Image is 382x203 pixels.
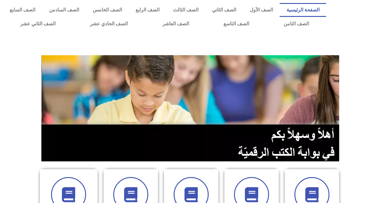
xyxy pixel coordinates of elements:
a: الصف التاسع [206,17,266,31]
a: الصف السابع [3,3,42,17]
a: الصفحة الرئيسية [280,3,326,17]
a: الصف الثالث [166,3,205,17]
a: الصف الرابع [129,3,166,17]
a: الصف السادس [42,3,86,17]
a: الصف الخامس [86,3,129,17]
a: الصف الأول [243,3,280,17]
a: الصف العاشر [145,17,206,31]
a: الصف الثاني [205,3,243,17]
a: الصف الثامن [266,17,326,31]
a: الصف الثاني عشر [3,17,73,31]
a: الصف الحادي عشر [73,17,145,31]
